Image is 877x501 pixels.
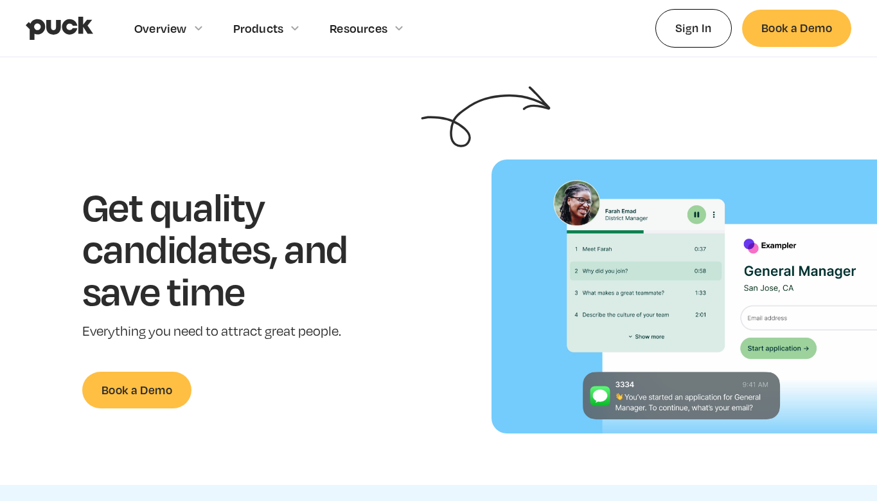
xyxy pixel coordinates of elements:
[742,10,851,46] a: Book a Demo
[330,21,387,35] div: Resources
[655,9,732,47] a: Sign In
[82,372,191,408] a: Book a Demo
[233,21,284,35] div: Products
[82,185,387,312] h1: Get quality candidates, and save time
[82,322,387,341] p: Everything you need to attract great people.
[134,21,187,35] div: Overview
